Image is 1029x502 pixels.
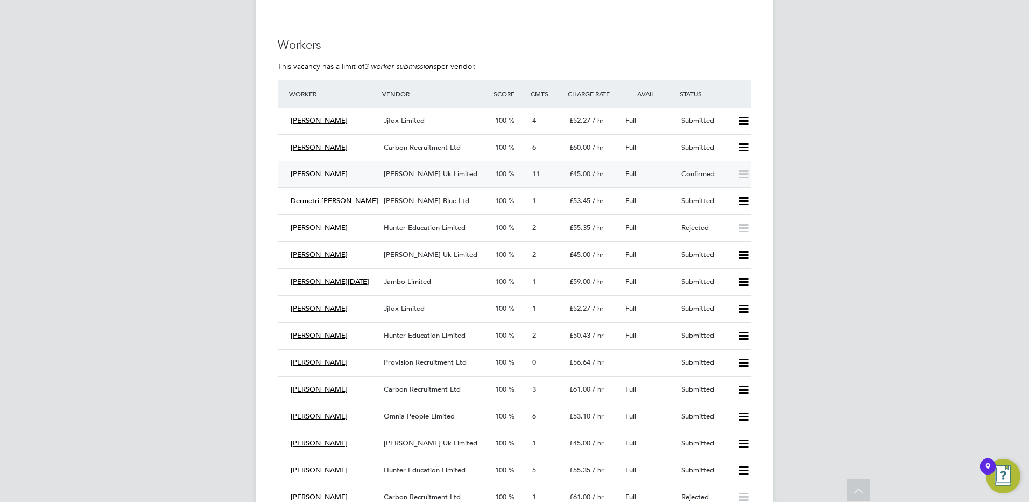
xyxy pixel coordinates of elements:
span: 100 [495,438,506,448]
span: / hr [593,304,604,313]
span: 6 [532,143,536,152]
span: 100 [495,116,506,125]
span: [PERSON_NAME] [291,385,348,394]
span: Full [625,196,636,205]
span: 100 [495,385,506,394]
span: [PERSON_NAME] [291,492,348,501]
span: 4 [532,116,536,125]
span: [PERSON_NAME] Uk Limited [384,438,477,448]
span: Full [625,116,636,125]
span: Jambo Limited [384,277,431,286]
div: 9 [985,466,990,480]
span: £52.27 [569,304,590,313]
span: 2 [532,331,536,340]
span: 3 [532,385,536,394]
span: / hr [593,223,604,232]
span: [PERSON_NAME][DATE] [291,277,369,286]
span: £45.00 [569,250,590,259]
span: [PERSON_NAME] [291,304,348,313]
span: Omnia People Limited [384,412,455,421]
span: [PERSON_NAME] [291,358,348,367]
span: 100 [495,412,506,421]
span: / hr [593,331,604,340]
span: 100 [495,465,506,475]
span: Hunter Education Limited [384,223,466,232]
span: [PERSON_NAME] [291,438,348,448]
span: / hr [593,277,604,286]
div: Cmts [528,84,565,103]
h3: Workers [278,38,751,53]
span: Full [625,277,636,286]
span: Full [625,465,636,475]
span: Provision Recruitment Ltd [384,358,467,367]
span: 2 [532,223,536,232]
span: £53.45 [569,196,590,205]
div: Submitted [677,381,733,399]
span: 1 [532,304,536,313]
div: Submitted [677,327,733,345]
span: / hr [593,250,604,259]
button: Open Resource Center, 9 new notifications [986,459,1020,493]
span: Carbon Recruitment Ltd [384,385,461,394]
span: Full [625,169,636,178]
div: Score [491,84,528,103]
span: / hr [593,412,604,421]
span: £55.35 [569,465,590,475]
span: [PERSON_NAME] [291,412,348,421]
span: 100 [495,250,506,259]
span: [PERSON_NAME] [291,250,348,259]
div: Rejected [677,219,733,237]
span: / hr [593,358,604,367]
div: Charge Rate [565,84,621,103]
span: 1 [532,438,536,448]
span: £61.00 [569,492,590,501]
div: Submitted [677,408,733,426]
span: [PERSON_NAME] Blue Ltd [384,196,469,205]
span: 1 [532,196,536,205]
span: [PERSON_NAME] [291,169,348,178]
span: Jjfox Limited [384,304,425,313]
span: £61.00 [569,385,590,394]
span: Full [625,412,636,421]
span: 100 [495,304,506,313]
span: [PERSON_NAME] Uk Limited [384,169,477,178]
span: Carbon Recruitment Ltd [384,143,461,152]
span: 100 [495,223,506,232]
span: 100 [495,169,506,178]
span: 100 [495,358,506,367]
span: 100 [495,277,506,286]
span: 2 [532,250,536,259]
span: [PERSON_NAME] [291,465,348,475]
span: / hr [593,116,604,125]
span: / hr [593,385,604,394]
em: 3 worker submissions [364,61,436,71]
div: Worker [286,84,379,103]
div: Confirmed [677,165,733,183]
span: / hr [593,196,604,205]
span: £53.10 [569,412,590,421]
span: 1 [532,277,536,286]
span: 5 [532,465,536,475]
div: Submitted [677,354,733,372]
div: Submitted [677,300,733,318]
span: Full [625,143,636,152]
div: Submitted [677,192,733,210]
span: [PERSON_NAME] [291,143,348,152]
span: Jjfox Limited [384,116,425,125]
span: 100 [495,196,506,205]
span: £56.64 [569,358,590,367]
span: £52.27 [569,116,590,125]
span: / hr [593,438,604,448]
span: 1 [532,492,536,501]
span: £45.00 [569,169,590,178]
span: [PERSON_NAME] [291,223,348,232]
span: / hr [593,492,604,501]
span: Full [625,331,636,340]
div: Submitted [677,435,733,452]
span: Dermetri [PERSON_NAME] [291,196,378,205]
span: 6 [532,412,536,421]
span: 100 [495,331,506,340]
span: £59.00 [569,277,590,286]
span: £45.00 [569,438,590,448]
p: This vacancy has a limit of per vendor. [278,61,751,71]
